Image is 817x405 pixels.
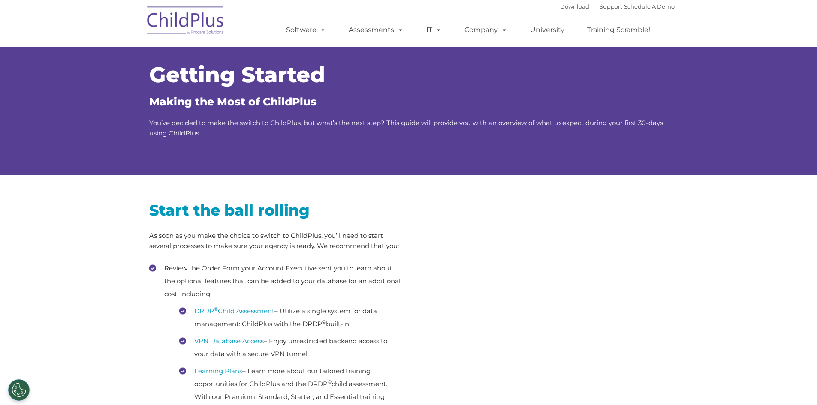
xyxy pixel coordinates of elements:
font: | [560,3,675,10]
li: – Enjoy unrestricted backend access to your data with a secure VPN tunnel. [179,335,402,360]
span: Making the Most of ChildPlus [149,95,317,108]
span: Getting Started [149,62,325,88]
a: University [522,21,573,39]
sup: © [322,319,326,325]
a: Learning Plans [194,367,242,375]
a: Training Scramble!! [579,21,660,39]
a: Company [456,21,516,39]
a: VPN Database Access [194,337,264,345]
a: Support [600,3,622,10]
button: Cookies Settings [8,379,30,401]
a: Software [277,21,335,39]
p: As soon as you make the choice to switch to ChildPlus, you’ll need to start several processes to ... [149,231,402,251]
sup: © [214,306,218,312]
li: – Utilize a single system for data management: ChildPlus with the DRDP built-in. [179,305,402,330]
img: ChildPlus by Procare Solutions [143,0,229,43]
a: IT [418,21,450,39]
sup: © [328,379,332,385]
a: Download [560,3,589,10]
a: Schedule A Demo [624,3,675,10]
a: Assessments [340,21,412,39]
span: You’ve decided to make the switch to ChildPlus, but what’s the next step? This guide will provide... [149,119,663,137]
h2: Start the ball rolling [149,201,402,220]
a: DRDP©Child Assessment [194,307,274,315]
